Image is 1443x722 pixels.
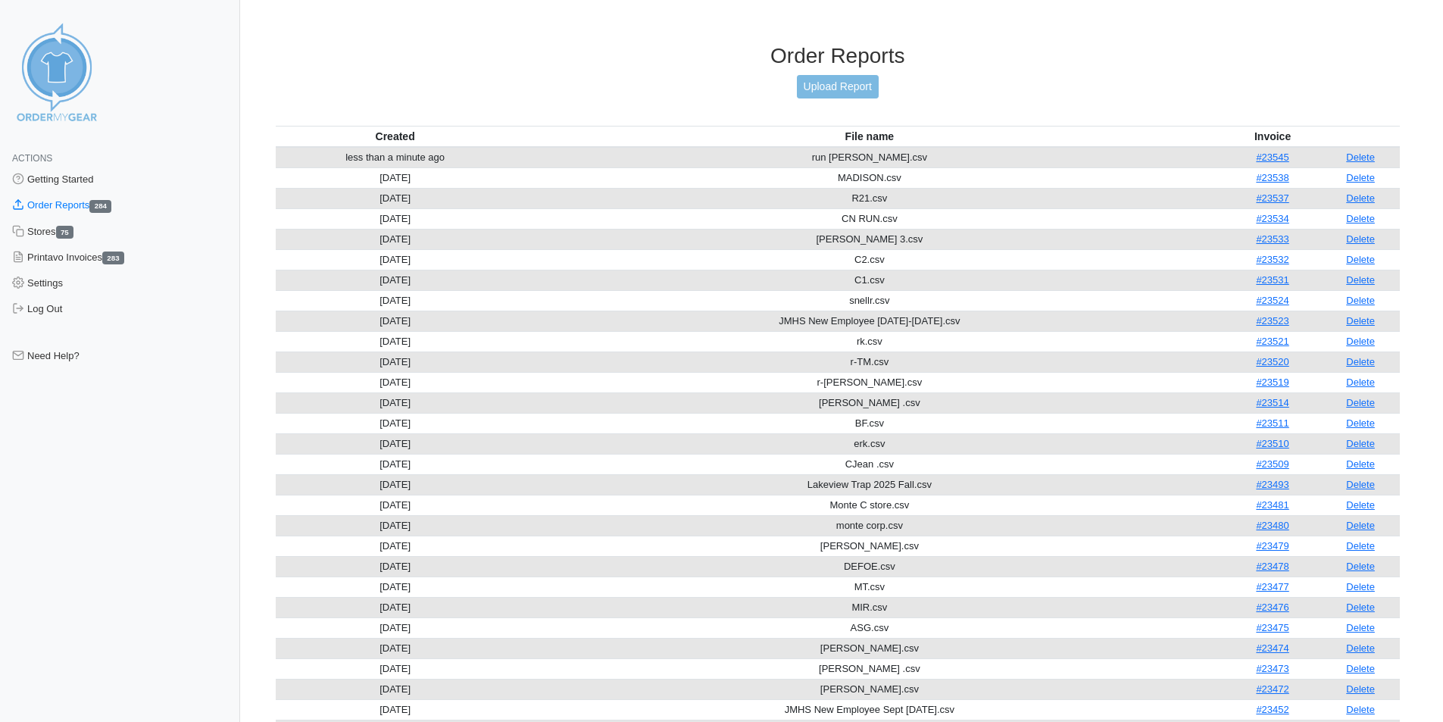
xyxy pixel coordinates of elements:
[1256,172,1288,183] a: #23538
[1346,581,1375,592] a: Delete
[515,433,1224,454] td: erk.csv
[1346,602,1375,613] a: Delete
[276,536,515,556] td: [DATE]
[515,126,1224,147] th: File name
[276,433,515,454] td: [DATE]
[1346,192,1375,204] a: Delete
[1256,356,1288,367] a: #23520
[515,352,1224,372] td: r-TM.csv
[515,208,1224,229] td: CN RUN.csv
[276,495,515,515] td: [DATE]
[515,372,1224,392] td: r-[PERSON_NAME].csv
[515,658,1224,679] td: [PERSON_NAME] .csv
[1346,377,1375,388] a: Delete
[276,699,515,720] td: [DATE]
[56,226,74,239] span: 75
[276,43,1401,69] h3: Order Reports
[515,270,1224,290] td: C1.csv
[276,352,515,372] td: [DATE]
[1256,683,1288,695] a: #23472
[515,577,1224,597] td: MT.csv
[515,679,1224,699] td: [PERSON_NAME].csv
[102,252,124,264] span: 283
[1256,336,1288,347] a: #23521
[276,474,515,495] td: [DATE]
[1346,315,1375,327] a: Delete
[515,454,1224,474] td: CJean .csv
[276,617,515,638] td: [DATE]
[515,474,1224,495] td: Lakeview Trap 2025 Fall.csv
[276,556,515,577] td: [DATE]
[276,638,515,658] td: [DATE]
[1256,458,1288,470] a: #23509
[276,147,515,168] td: less than a minute ago
[1256,377,1288,388] a: #23519
[1346,213,1375,224] a: Delete
[276,208,515,229] td: [DATE]
[515,515,1224,536] td: monte corp.csv
[276,577,515,597] td: [DATE]
[1256,397,1288,408] a: #23514
[276,270,515,290] td: [DATE]
[1346,458,1375,470] a: Delete
[1256,520,1288,531] a: #23480
[1256,438,1288,449] a: #23510
[1256,233,1288,245] a: #23533
[1346,233,1375,245] a: Delete
[1256,581,1288,592] a: #23477
[515,638,1224,658] td: [PERSON_NAME].csv
[515,536,1224,556] td: [PERSON_NAME].csv
[276,679,515,699] td: [DATE]
[515,229,1224,249] td: [PERSON_NAME] 3.csv
[276,249,515,270] td: [DATE]
[1346,417,1375,429] a: Delete
[515,617,1224,638] td: ASG.csv
[515,290,1224,311] td: snellr.csv
[276,126,515,147] th: Created
[1346,274,1375,286] a: Delete
[1256,642,1288,654] a: #23474
[276,188,515,208] td: [DATE]
[276,311,515,331] td: [DATE]
[276,167,515,188] td: [DATE]
[515,147,1224,168] td: run [PERSON_NAME].csv
[1346,520,1375,531] a: Delete
[1346,642,1375,654] a: Delete
[1256,295,1288,306] a: #23524
[1346,152,1375,163] a: Delete
[1256,417,1288,429] a: #23511
[1346,479,1375,490] a: Delete
[1256,622,1288,633] a: #23475
[276,413,515,433] td: [DATE]
[1256,254,1288,265] a: #23532
[1346,295,1375,306] a: Delete
[276,515,515,536] td: [DATE]
[515,188,1224,208] td: R21.csv
[515,167,1224,188] td: MADISON.csv
[1256,479,1288,490] a: #23493
[515,331,1224,352] td: rk.csv
[276,597,515,617] td: [DATE]
[515,495,1224,515] td: Monte C store.csv
[276,454,515,474] td: [DATE]
[1346,438,1375,449] a: Delete
[1346,397,1375,408] a: Delete
[276,331,515,352] td: [DATE]
[1346,499,1375,511] a: Delete
[1346,622,1375,633] a: Delete
[1346,336,1375,347] a: Delete
[276,290,515,311] td: [DATE]
[1346,540,1375,552] a: Delete
[276,658,515,679] td: [DATE]
[12,153,52,164] span: Actions
[1346,356,1375,367] a: Delete
[276,229,515,249] td: [DATE]
[1256,499,1288,511] a: #23481
[1256,663,1288,674] a: #23473
[1256,315,1288,327] a: #23523
[89,200,111,213] span: 284
[1256,152,1288,163] a: #23545
[515,556,1224,577] td: DEFOE.csv
[515,392,1224,413] td: [PERSON_NAME] .csv
[1256,274,1288,286] a: #23531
